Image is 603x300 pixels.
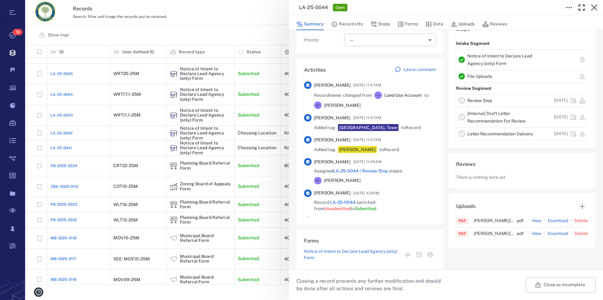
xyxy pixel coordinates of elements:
[304,66,326,74] h6: Activities
[339,147,376,153] div: [PERSON_NAME]
[467,131,533,136] a: Letter Recommendation Delivery
[456,161,588,168] h6: Reviews
[353,217,381,224] span: [DATE] 3:59PM
[554,114,568,120] p: [DATE]
[516,218,532,223] span: . pdf
[374,91,382,99] div: L A
[456,174,505,181] p: There is nothing here yet
[324,206,350,211] span: Unsubmitted
[330,200,356,205] a: LA-25-0044
[398,18,418,30] button: Forms
[543,217,546,225] p: ·
[451,18,475,30] button: Uploads
[314,168,402,174] span: Assigned step to
[296,277,446,292] p: Closing a record prevents any further modification and should be done after all actions and revie...
[333,168,388,173] a: LA-25-0044 / Review Step
[532,231,541,237] button: View
[379,147,399,153] span: to Record
[404,67,436,73] p: Leave comment
[569,217,573,225] p: ·
[314,147,335,153] span: Added tag
[467,53,532,66] a: Notice of Intent to Declare Lead Agency (only) Form
[314,82,350,89] span: [PERSON_NAME]
[548,218,568,224] a: Download
[314,199,436,212] span: Record switched from to
[448,18,595,153] div: StepsIntake SegmentNotice of Intent to Declare Lead Agency (only) FormFile UploadsReview SegmentR...
[14,4,27,10] span: Help
[588,1,600,14] button: Close
[314,101,322,109] div: M T
[314,190,350,196] span: [PERSON_NAME]
[304,248,402,261] a: Notice of Intent to Declare Lead Agency (only) Form
[554,97,568,104] p: [DATE]
[324,102,361,109] span: [PERSON_NAME]
[516,231,532,236] span: . pdf
[574,218,588,224] button: Delete
[296,59,443,230] div: ActivitiesLeave comment[PERSON_NAME][DATE] 11:47AMRecordowner changed fromLALand Use AccounttoMT[...
[331,18,363,30] button: Record info
[353,114,381,122] span: [DATE] 11:47AM
[314,115,350,121] span: [PERSON_NAME]
[353,81,381,89] span: [DATE] 11:47AM
[474,231,532,236] span: [PERSON_NAME][GEOGRAPHIC_DATA] NOI For Lead Agency [DATE]
[459,231,466,237] div: PDF
[554,131,568,137] p: [DATE]
[395,66,436,74] a: Leave comment
[314,125,335,131] span: Added tag
[314,177,322,184] div: M T
[314,159,350,165] span: [PERSON_NAME]
[424,92,429,99] span: to
[575,1,588,14] button: Toggle Fullscreen
[448,153,595,193] div: ReviewsThere is nothing here yet
[459,218,466,224] div: PDF
[574,231,588,237] button: Delete
[353,136,381,144] span: [DATE] 11:47AM
[384,92,422,99] span: Land Use Account
[563,1,575,14] button: Toggle to Edit Boxes
[13,29,23,35] span: 19
[314,137,350,143] span: [PERSON_NAME]
[482,18,507,30] button: Reviews
[314,92,372,99] span: Record owner changed from
[426,18,443,30] button: Data
[467,111,526,123] a: [Internal] Draft Letter Recommendation For Review
[334,5,346,10] span: Open
[467,74,492,79] a: File Uploads
[324,177,361,184] span: [PERSON_NAME]
[401,125,421,131] span: to Record
[413,249,425,260] button: Mail form
[349,36,426,44] div: —
[543,230,546,237] p: ·
[456,83,492,94] p: Review Segment
[402,249,413,260] button: View form in the step
[353,189,379,197] span: [DATE] 4:01PM
[548,231,568,237] a: Download
[304,237,436,245] h6: Forms
[304,37,342,43] p: Priority :
[467,98,492,103] a: Review Step
[339,125,397,131] div: [GEOGRAPHIC_DATA], Town
[353,158,382,166] span: [DATE] 11:46AM
[456,38,490,49] p: Intake Segment
[526,277,595,292] button: Close as incomplete
[532,218,541,224] button: View
[355,206,376,211] span: Submitted
[448,193,595,253] div: UploadsPDF[PERSON_NAME][GEOGRAPHIC_DATA] Site Plan Map. [DATE].pdfView·Download·DeletePDF[PERSON_...
[474,218,532,223] span: [PERSON_NAME][GEOGRAPHIC_DATA] Site Plan Map. [DATE]
[569,230,573,237] p: ·
[296,230,443,275] div: FormsNotice of Intent to Declare Lead Agency (only) FormView form in the stepMail formPrint form
[296,18,324,30] button: Summary
[456,203,475,210] h6: Uploads
[425,249,436,260] button: Print form
[371,18,390,30] button: Steps
[299,4,328,11] h3: LA-25-0044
